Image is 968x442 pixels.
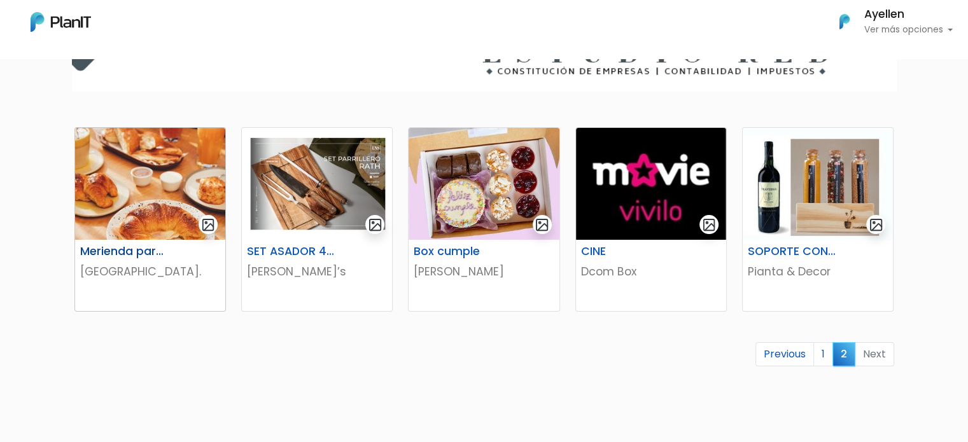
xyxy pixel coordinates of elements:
p: [GEOGRAPHIC_DATA]. [80,263,220,280]
h6: CINE [573,245,677,258]
a: Previous [755,342,814,366]
img: gallery-light [702,218,717,232]
button: PlanIt Logo Ayellen Ver más opciones [823,5,953,38]
span: 2 [832,342,855,366]
a: gallery-light SOPORTE CON ESPECIAS + VINO Pianta & Decor [742,127,894,312]
a: gallery-light CINE Dcom Box [575,127,727,312]
a: gallery-light Box cumple [PERSON_NAME] [408,127,559,312]
p: [PERSON_NAME] [414,263,554,280]
a: 1 [813,342,833,366]
img: thumb_WhatsApp_Image_2024-05-14_at_10.28.08.jpeg [75,128,225,240]
img: thumb_thumb_moviecenter_logo.jpeg [576,128,726,240]
img: thumb_WhatsApp_Image_2022-11-22_at_16.35.06.jpeg [743,128,893,240]
h6: Merienda para 2 Dúo Dulce [73,245,176,258]
p: Ver más opciones [864,25,953,34]
img: PlanIt Logo [831,8,859,36]
h6: Box cumple [406,245,510,258]
img: PlanIt Logo [31,12,91,32]
h6: Ayellen [864,9,953,20]
h6: SET ASADOR 4 PIEZAS [239,245,343,258]
img: gallery-light [869,218,883,232]
a: gallery-light SET ASADOR 4 PIEZAS [PERSON_NAME]’s [241,127,393,312]
img: gallery-light [368,218,382,232]
img: thumb_Captura_de_pantalla_2023-09-04_150511.jpg [409,128,559,240]
a: gallery-light Merienda para 2 Dúo Dulce [GEOGRAPHIC_DATA]. [74,127,226,312]
div: ¿Necesitás ayuda? [66,12,183,37]
p: Pianta & Decor [748,263,888,280]
img: gallery-light [201,218,216,232]
p: [PERSON_NAME]’s [247,263,387,280]
img: gallery-light [535,218,549,232]
h6: SOPORTE CON ESPECIAS + VINO [740,245,844,258]
img: thumb_image__copia___copia___copia___copia___copia___copia___copia___copia___copia_-Photoroom__9_... [242,128,392,240]
p: Dcom Box [581,263,721,280]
